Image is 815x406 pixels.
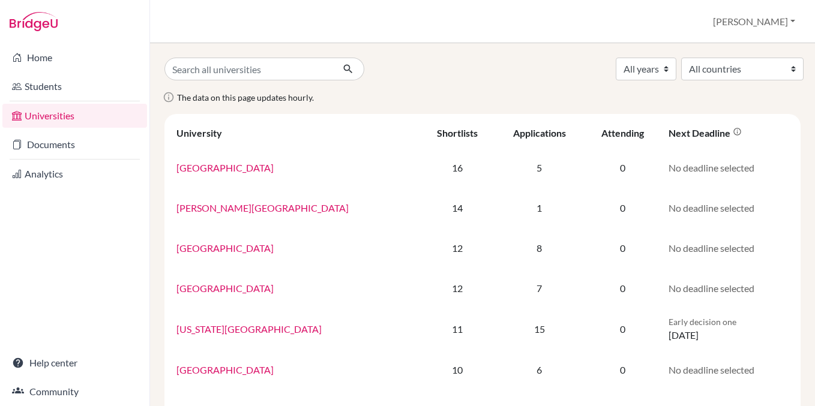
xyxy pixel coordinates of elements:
td: 0 [585,308,661,350]
a: Help center [2,351,147,375]
img: Bridge-U [10,12,58,31]
td: 16 [420,148,495,188]
td: 12 [420,268,495,308]
th: University [169,119,420,148]
td: 5 [494,148,584,188]
td: 1 [494,188,584,228]
td: 0 [585,268,661,308]
span: No deadline selected [669,202,754,213]
td: 0 [585,148,661,188]
a: Analytics [2,162,147,186]
td: 10 [420,350,495,390]
a: [GEOGRAPHIC_DATA] [176,364,274,375]
div: Attending [601,127,644,139]
a: [GEOGRAPHIC_DATA] [176,282,274,294]
p: Early decision one [669,315,789,328]
td: 14 [420,188,495,228]
a: Documents [2,133,147,157]
td: [DATE] [661,308,796,350]
a: [GEOGRAPHIC_DATA] [176,162,274,173]
div: Applications [513,127,566,139]
a: Community [2,380,147,404]
td: 15 [494,308,584,350]
span: No deadline selected [669,364,754,375]
td: 12 [420,228,495,268]
span: No deadline selected [669,242,754,254]
td: 0 [585,188,661,228]
td: 11 [420,308,495,350]
td: 6 [494,350,584,390]
button: [PERSON_NAME] [708,10,801,33]
a: Students [2,74,147,98]
td: 7 [494,268,584,308]
span: No deadline selected [669,282,754,294]
a: Home [2,46,147,70]
span: No deadline selected [669,162,754,173]
input: Search all universities [164,58,333,80]
a: [GEOGRAPHIC_DATA] [176,242,274,254]
td: 8 [494,228,584,268]
div: Next deadline [669,127,742,139]
td: 0 [585,350,661,390]
a: [US_STATE][GEOGRAPHIC_DATA] [176,323,322,335]
td: 0 [585,228,661,268]
div: Shortlists [437,127,478,139]
span: The data on this page updates hourly. [177,92,314,103]
a: Universities [2,104,147,128]
a: [PERSON_NAME][GEOGRAPHIC_DATA] [176,202,349,213]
